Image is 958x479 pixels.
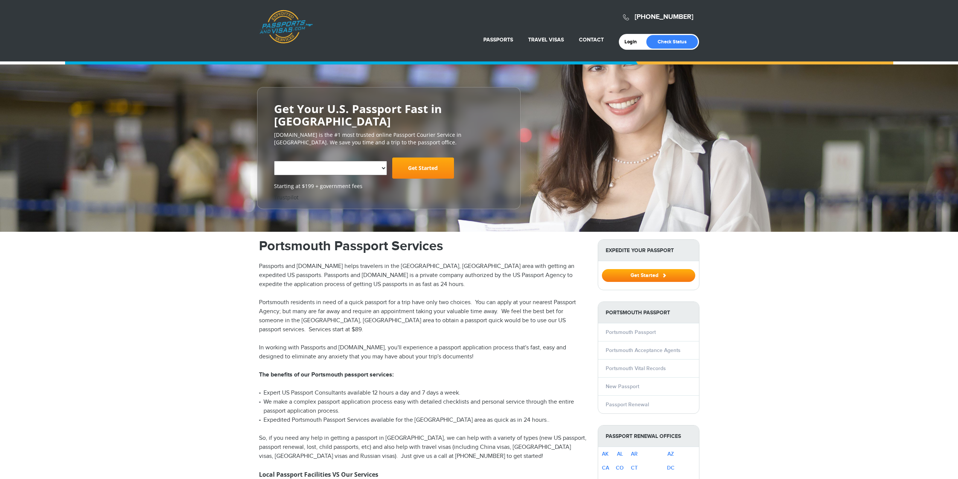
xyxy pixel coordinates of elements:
[602,269,695,282] button: Get Started
[602,451,609,457] a: AK
[602,465,609,471] a: CA
[598,425,699,447] strong: Passport Renewal Offices
[274,131,504,146] p: [DOMAIN_NAME] is the #1 most trusted online Passport Courier Service in [GEOGRAPHIC_DATA]. We sav...
[606,329,656,335] a: Portsmouth Passport
[631,465,638,471] a: CT
[631,451,638,457] a: AR
[598,240,699,261] strong: Expedite Your Passport
[259,371,394,378] strong: The benefits of our Portsmouth passport services:
[392,158,454,179] a: Get Started
[259,416,586,425] li: Expedited Portsmouth Passport Services available for the [GEOGRAPHIC_DATA] area as quick as in 24...
[259,434,586,461] p: So, if you need any help in getting a passport in [GEOGRAPHIC_DATA], we can help with a variety o...
[606,401,649,408] a: Passport Renewal
[667,451,674,457] a: AZ
[259,239,586,253] h1: Portsmouth Passport Services
[624,39,642,45] a: Login
[259,343,586,361] p: In working with Passports and [DOMAIN_NAME], you'll experience a passport application process tha...
[274,103,504,127] h2: Get Your U.S. Passport Fast in [GEOGRAPHIC_DATA]
[528,37,564,43] a: Travel Visas
[259,389,586,398] li: Expert US Passport Consultants available 12 hours a day and 7 days a week.
[259,298,586,334] p: Portsmouth residents in need of a quick passport for a trip have only two choices. You can apply ...
[274,182,504,190] span: Starting at $199 + government fees
[259,398,586,416] li: We make a complex passport application process easy with detailed checklists and personal service...
[483,37,513,43] a: Passports
[259,470,586,479] h3: Local Passport Facilities VS Our Services
[616,465,624,471] a: CO
[259,10,313,44] a: Passports & [DOMAIN_NAME]
[667,465,675,471] a: DC
[598,302,699,323] strong: Portsmouth Passport
[274,194,299,201] a: Trustpilot
[646,35,698,49] a: Check Status
[606,347,681,354] a: Portsmouth Acceptance Agents
[602,272,695,278] a: Get Started
[579,37,604,43] a: Contact
[606,383,639,390] a: New Passport
[617,451,623,457] a: AL
[635,13,693,21] a: [PHONE_NUMBER]
[259,262,586,289] p: Passports and [DOMAIN_NAME] helps travelers in the [GEOGRAPHIC_DATA], [GEOGRAPHIC_DATA] area with...
[606,365,666,372] a: Portsmouth Vital Records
